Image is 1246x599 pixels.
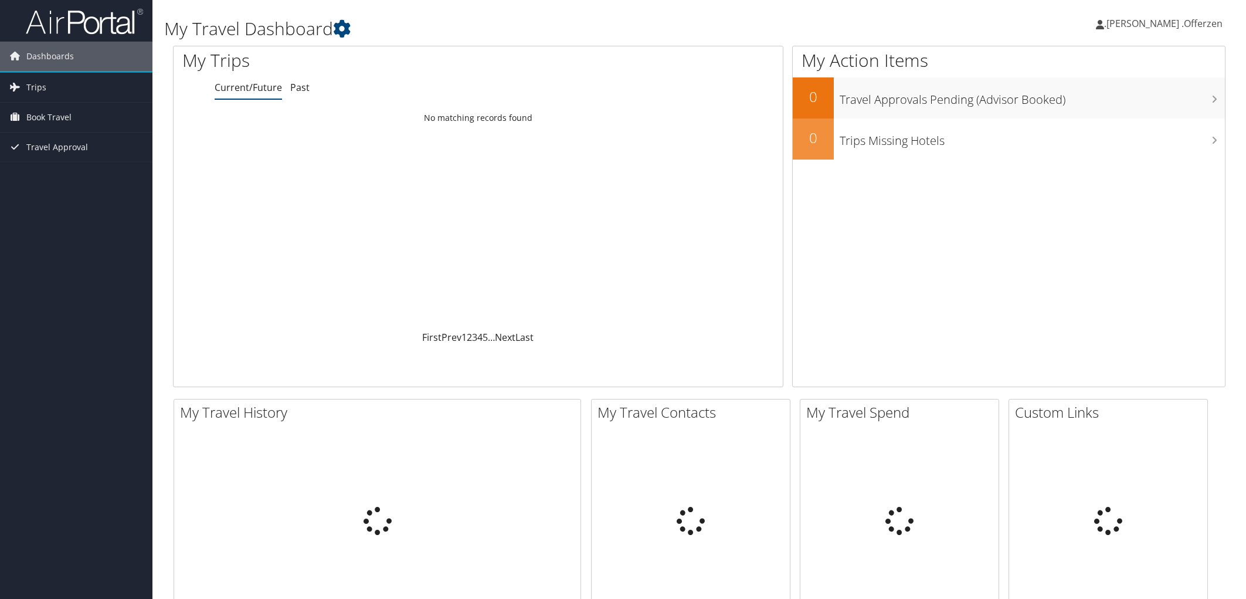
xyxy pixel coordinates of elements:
h2: My Travel Spend [806,402,999,422]
a: Past [290,81,310,94]
h2: My Travel Contacts [597,402,790,422]
h2: Custom Links [1015,402,1207,422]
td: No matching records found [174,107,783,128]
a: 4 [477,331,483,344]
span: Dashboards [26,42,74,71]
span: .[PERSON_NAME] .Offerzen [1104,17,1223,30]
h2: 0 [793,128,834,148]
span: … [488,331,495,344]
a: .[PERSON_NAME] .Offerzen [1096,6,1234,41]
a: Next [495,331,515,344]
h1: My Trips [182,48,520,73]
h1: My Action Items [793,48,1225,73]
a: Last [515,331,534,344]
span: Travel Approval [26,133,88,162]
span: Book Travel [26,103,72,132]
a: 5 [483,331,488,344]
span: Trips [26,73,46,102]
h3: Trips Missing Hotels [840,127,1225,149]
a: First [422,331,442,344]
a: 3 [472,331,477,344]
a: 0Travel Approvals Pending (Advisor Booked) [793,77,1225,119]
h3: Travel Approvals Pending (Advisor Booked) [840,86,1225,108]
a: 1 [461,331,467,344]
a: Current/Future [215,81,282,94]
a: 0Trips Missing Hotels [793,119,1225,160]
a: 2 [467,331,472,344]
h2: 0 [793,87,834,107]
h1: My Travel Dashboard [164,16,878,41]
img: airportal-logo.png [26,8,143,35]
h2: My Travel History [180,402,580,422]
a: Prev [442,331,461,344]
